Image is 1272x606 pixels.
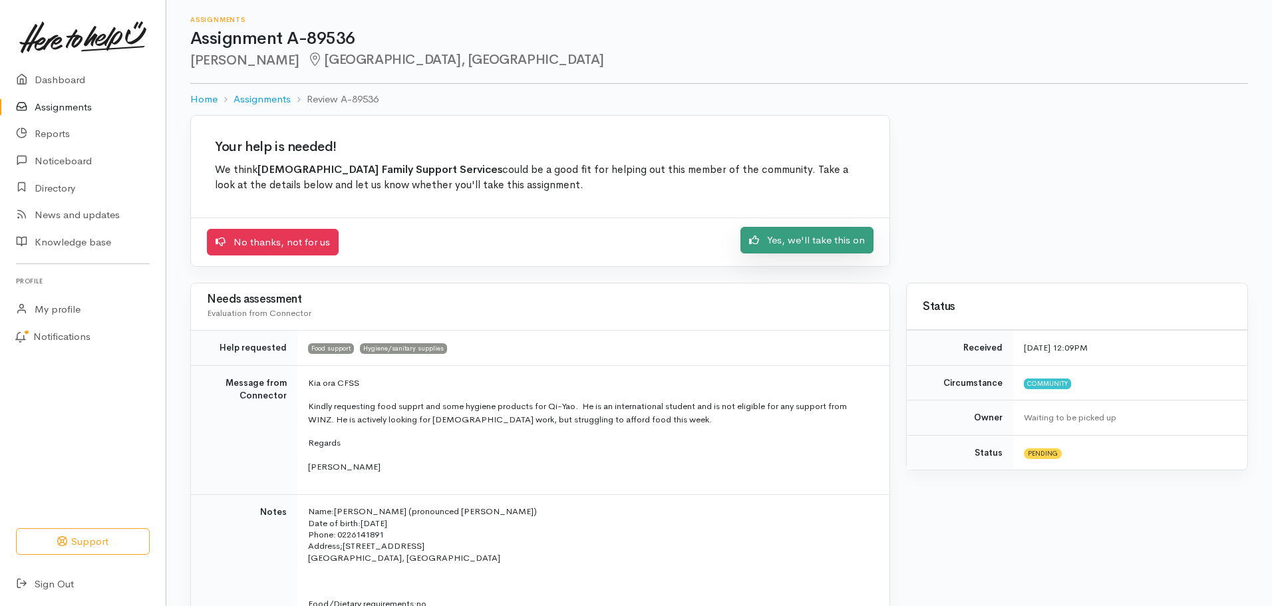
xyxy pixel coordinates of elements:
[191,331,297,366] td: Help requested
[1024,379,1071,389] span: Community
[215,162,866,194] p: We think could be a good fit for helping out this member of the community. Take a look at the det...
[308,540,874,551] p: [STREET_ADDRESS]
[308,343,354,354] span: Food support
[308,506,334,517] span: Name:
[190,16,1248,23] h6: Assignments
[308,529,336,540] span: Phone:
[308,460,874,474] p: [PERSON_NAME]
[740,227,874,254] a: Yes, we'll take this on
[207,229,339,256] a: No thanks, not for us
[291,92,379,107] li: Review A-89536
[360,343,447,354] span: Hygiene/sanitary supplies
[337,529,384,540] span: 0226141891
[307,51,604,68] span: [GEOGRAPHIC_DATA], [GEOGRAPHIC_DATA]
[907,365,1013,400] td: Circumstance
[923,301,1231,313] h3: Status
[16,528,150,555] button: Support
[207,307,311,319] span: Evaluation from Connector
[907,435,1013,470] td: Status
[190,53,1248,68] h2: [PERSON_NAME]
[190,29,1248,49] h1: Assignment A-89536
[190,84,1248,115] nav: breadcrumb
[308,518,361,529] span: Date of birth:
[907,331,1013,366] td: Received
[361,518,387,529] span: [DATE]
[1024,448,1062,459] span: Pending
[1024,411,1231,424] div: Waiting to be picked up
[308,400,874,426] p: Kindly requesting food supprt and some hygiene products for Qi-Yao. He is an international studen...
[207,293,874,306] h3: Needs assessment
[907,400,1013,436] td: Owner
[234,92,291,107] a: Assignments
[308,436,874,450] p: Regards
[215,140,866,154] h2: Your help is needed!
[308,540,343,551] span: Address;
[308,377,874,390] p: Kia ora CFSS
[334,506,537,517] span: [PERSON_NAME] (pronounced [PERSON_NAME])
[1024,342,1088,353] time: [DATE] 12:09PM
[257,163,502,176] b: [DEMOGRAPHIC_DATA] Family Support Services
[190,92,218,107] a: Home
[308,551,874,565] p: [GEOGRAPHIC_DATA], [GEOGRAPHIC_DATA]
[16,272,150,290] h6: Profile
[191,365,297,495] td: Message from Connector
